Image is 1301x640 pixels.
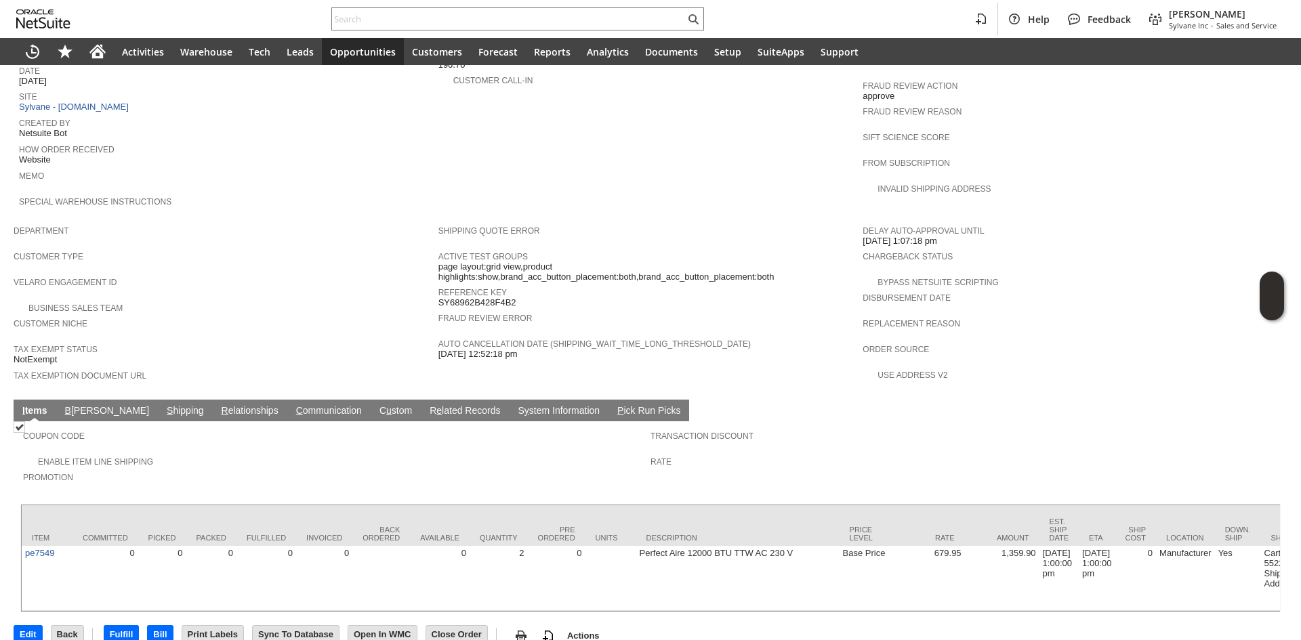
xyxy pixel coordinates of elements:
a: Auto Cancellation Date (shipping_wait_time_long_threshold_date) [438,339,751,349]
td: [DATE] 1:00:00 pm [1079,546,1115,611]
a: Setup [706,38,749,65]
a: Opportunities [322,38,404,65]
span: [PERSON_NAME] [1169,7,1277,20]
span: [DATE] 12:52:18 pm [438,349,518,360]
input: Search [332,11,685,27]
div: Shortcuts [49,38,81,65]
a: Delay Auto-Approval Until [863,226,984,236]
a: SuiteApps [749,38,812,65]
div: Rate [901,534,955,542]
span: Documents [645,45,698,58]
div: Down. Ship [1225,526,1251,542]
td: Yes [1215,546,1261,611]
div: Est. Ship Date [1050,517,1069,542]
a: Memo [19,171,44,181]
a: Shipping [163,405,207,418]
a: Fraud Review Reason [863,107,962,116]
span: Analytics [587,45,629,58]
a: Unrolled view on [1263,402,1279,419]
a: Reference Key [438,288,507,297]
div: Units [596,534,626,542]
span: Opportunities [330,45,396,58]
a: Customer Type [14,252,83,261]
svg: Recent Records [24,43,41,60]
span: u [386,405,392,416]
a: Promotion [23,473,73,482]
a: Fraud Review Error [438,314,533,323]
td: 0 [410,546,470,611]
td: 0 [186,546,236,611]
span: S [167,405,173,416]
span: Sylvane Inc [1169,20,1208,30]
a: Created By [19,119,70,128]
img: Checked [14,421,25,433]
span: Sales and Service [1216,20,1277,30]
a: Site [19,92,37,102]
a: Chargeback Status [863,252,953,261]
span: Tech [249,45,270,58]
td: 0 [73,546,138,611]
a: Pick Run Picks [614,405,684,418]
span: Oracle Guided Learning Widget. To move around, please hold and drag [1260,297,1284,321]
span: Reports [534,45,571,58]
a: Items [19,405,51,418]
a: Transaction Discount [650,431,753,441]
a: Business Sales Team [28,303,123,313]
span: Setup [714,45,741,58]
a: Customers [404,38,470,65]
span: [DATE] 1:07:18 pm [863,236,937,247]
a: Documents [637,38,706,65]
span: Netsuite Bot [19,128,67,139]
span: Forecast [478,45,518,58]
a: Bypass NetSuite Scripting [877,278,998,287]
td: Perfect Aire 12000 BTU TTW AC 230 V [636,546,840,611]
iframe: Click here to launch Oracle Guided Learning Help Panel [1260,272,1284,320]
span: Website [19,154,51,165]
span: Help [1028,13,1050,26]
a: Invalid Shipping Address [877,184,991,194]
a: Active Test Groups [438,252,528,261]
span: e [436,405,442,416]
div: Packed [197,534,226,542]
svg: Home [89,43,106,60]
span: Customers [412,45,462,58]
a: From Subscription [863,158,950,168]
span: [DATE] [19,76,47,87]
a: Order Source [863,345,929,354]
div: Ship Cost [1125,526,1146,542]
div: Committed [83,534,128,542]
div: Available [420,534,459,542]
td: 0 [296,546,352,611]
a: Sift Science Score [863,133,949,142]
a: System Information [514,405,603,418]
a: Velaro Engagement ID [14,278,117,287]
td: 1,359.90 [965,546,1039,611]
a: B[PERSON_NAME] [62,405,152,418]
a: Custom [376,405,415,418]
a: pe7549 [25,548,54,558]
a: Analytics [579,38,637,65]
div: Invoiced [306,534,342,542]
div: Fulfilled [247,534,286,542]
a: Communication [293,405,365,418]
span: NotExempt [14,354,57,365]
a: Replacement reason [863,319,960,328]
a: Customer Niche [14,319,87,328]
a: Tech [241,38,278,65]
td: 0 [138,546,186,611]
a: Home [81,38,114,65]
span: R [222,405,228,416]
a: Special Warehouse Instructions [19,197,171,207]
span: - [1211,20,1214,30]
span: 196.70 [438,60,466,70]
a: Rate [650,457,672,467]
a: Fraud Review Action [863,81,957,91]
td: 0 [236,546,296,611]
div: Amount [975,534,1029,542]
span: B [65,405,71,416]
td: [DATE] 1:00:00 pm [1039,546,1079,611]
td: Base Price [840,546,890,611]
a: Warehouse [172,38,241,65]
a: Tax Exemption Document URL [14,371,146,381]
a: Activities [114,38,172,65]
